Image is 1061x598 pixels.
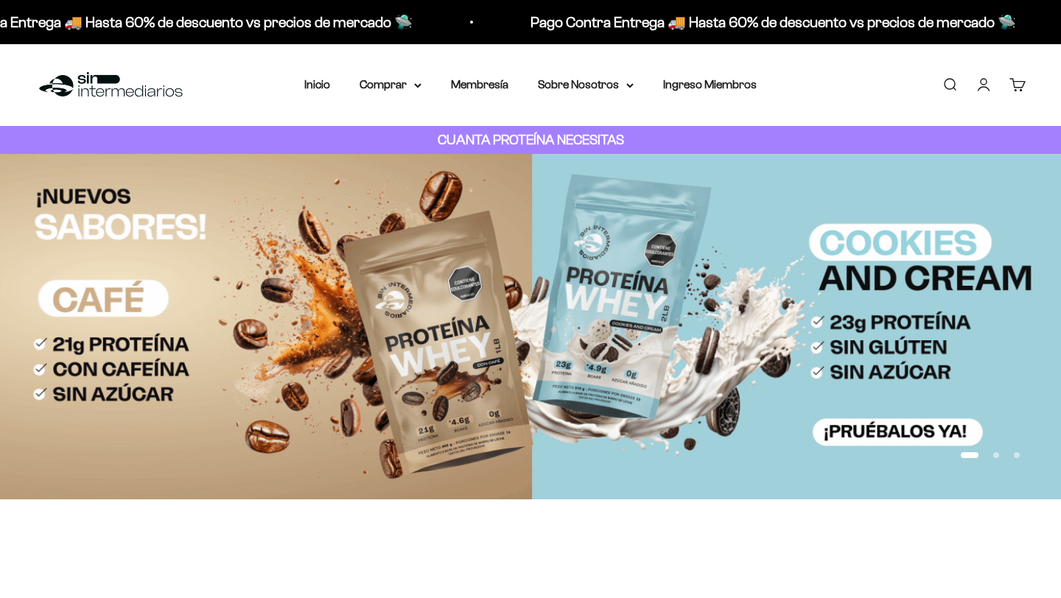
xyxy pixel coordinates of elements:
[438,132,624,147] strong: CUANTA PROTEÍNA NECESITAS
[663,78,757,91] a: Ingreso Miembros
[475,10,960,34] p: Pago Contra Entrega 🚚 Hasta 60% de descuento vs precios de mercado 🛸
[360,75,421,94] summary: Comprar
[451,78,508,91] a: Membresía
[304,78,330,91] a: Inicio
[538,75,634,94] summary: Sobre Nosotros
